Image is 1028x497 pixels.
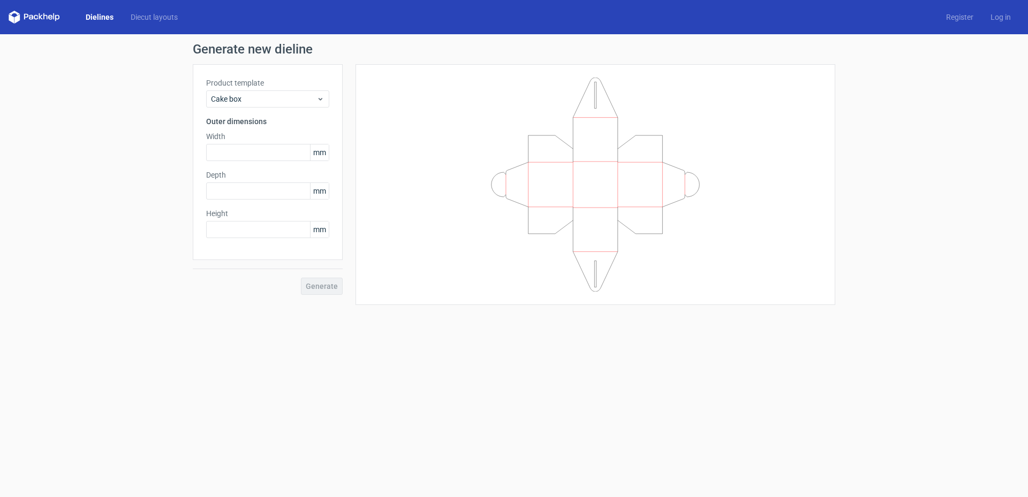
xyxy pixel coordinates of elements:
[193,43,835,56] h1: Generate new dieline
[938,12,982,22] a: Register
[206,208,329,219] label: Height
[211,94,316,104] span: Cake box
[77,12,122,22] a: Dielines
[206,131,329,142] label: Width
[310,144,329,160] span: mm
[206,170,329,180] label: Depth
[206,78,329,88] label: Product template
[310,183,329,199] span: mm
[982,12,1019,22] a: Log in
[310,221,329,238] span: mm
[122,12,186,22] a: Diecut layouts
[206,116,329,127] h3: Outer dimensions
